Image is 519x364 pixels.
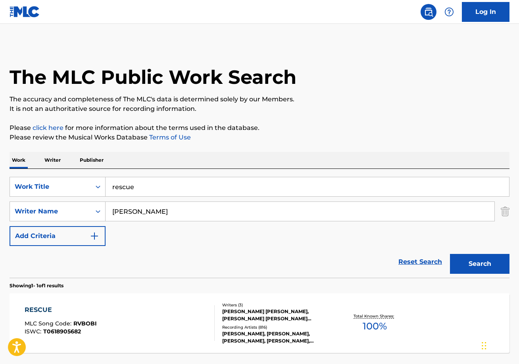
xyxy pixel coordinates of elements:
div: [PERSON_NAME], [PERSON_NAME], [PERSON_NAME], [PERSON_NAME], [PERSON_NAME], [PERSON_NAME], [PERSON... [222,330,333,345]
a: Public Search [421,4,436,20]
p: Total Known Shares: [354,313,396,319]
span: T0618905682 [43,328,81,335]
p: The accuracy and completeness of The MLC's data is determined solely by our Members. [10,95,509,104]
form: Search Form [10,177,509,278]
img: search [424,7,433,17]
span: RVBOBI [73,320,97,327]
p: It is not an authoritative source for recording information. [10,104,509,114]
img: 9d2ae6d4665cec9f34b9.svg [90,231,99,241]
button: Add Criteria [10,226,106,246]
a: Reset Search [394,253,446,271]
div: Work Title [15,182,86,192]
a: RESCUEMLC Song Code:RVBOBIISWC:T0618905682Writers (3)[PERSON_NAME] [PERSON_NAME], [PERSON_NAME] [... [10,293,509,353]
div: RESCUE [25,305,97,315]
img: MLC Logo [10,6,40,17]
iframe: Chat Widget [479,326,519,364]
span: ISWC : [25,328,43,335]
button: Search [450,254,509,274]
img: help [444,7,454,17]
div: Help [441,4,457,20]
p: Please for more information about the terms used in the database. [10,123,509,133]
div: Writers ( 3 ) [222,302,333,308]
a: click here [33,124,63,132]
img: Delete Criterion [501,201,509,221]
p: Writer [42,152,63,168]
div: Writer Name [15,207,86,216]
a: Log In [462,2,509,22]
p: Work [10,152,28,168]
h1: The MLC Public Work Search [10,65,296,89]
a: Terms of Use [148,134,191,141]
div: [PERSON_NAME] [PERSON_NAME], [PERSON_NAME] [PERSON_NAME] [PERSON_NAME] [222,308,333,322]
p: Please review the Musical Works Database [10,133,509,142]
p: Showing 1 - 1 of 1 results [10,282,63,289]
span: MLC Song Code : [25,320,73,327]
p: Publisher [77,152,106,168]
span: 100 % [363,319,387,333]
div: Drag [482,334,486,358]
div: Recording Artists ( 816 ) [222,324,333,330]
